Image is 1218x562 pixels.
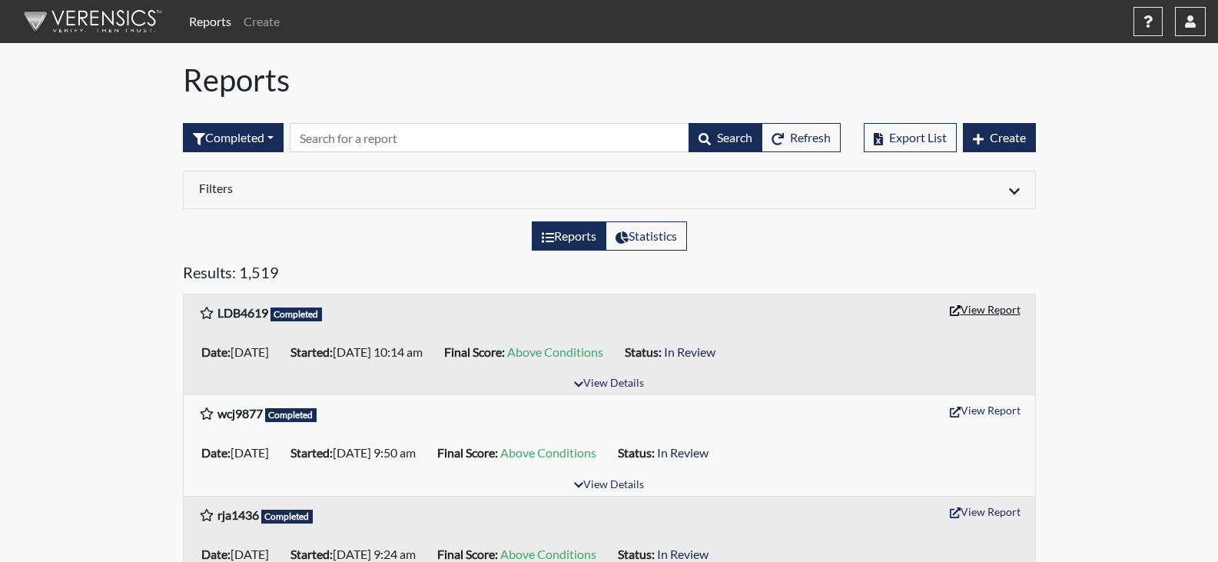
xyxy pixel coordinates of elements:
[507,344,603,359] span: Above Conditions
[500,547,596,561] span: Above Conditions
[657,445,709,460] span: In Review
[618,547,655,561] b: Status:
[183,263,1036,288] h5: Results: 1,519
[762,123,841,152] button: Refresh
[183,123,284,152] button: Completed
[943,500,1027,524] button: View Report
[500,445,596,460] span: Above Conditions
[943,398,1027,422] button: View Report
[183,62,1036,98] h1: Reports
[790,130,831,145] span: Refresh
[290,547,333,561] b: Started:
[437,445,498,460] b: Final Score:
[270,308,323,321] span: Completed
[990,130,1026,145] span: Create
[201,344,231,359] b: Date:
[201,547,231,561] b: Date:
[625,344,662,359] b: Status:
[195,340,284,364] li: [DATE]
[265,408,317,422] span: Completed
[618,445,655,460] b: Status:
[864,123,957,152] button: Export List
[963,123,1036,152] button: Create
[943,298,1027,321] button: View Report
[217,507,259,522] b: rja1436
[606,221,687,251] label: View statistics about completed interviews
[201,445,231,460] b: Date:
[284,441,431,465] li: [DATE] 9:50 am
[567,475,651,496] button: View Details
[657,547,709,561] span: In Review
[889,130,947,145] span: Export List
[284,340,438,364] li: [DATE] 10:14 am
[290,344,333,359] b: Started:
[261,510,314,524] span: Completed
[532,221,606,251] label: View the list of reports
[183,123,284,152] div: Filter by interview status
[183,6,237,37] a: Reports
[444,344,505,359] b: Final Score:
[567,374,651,394] button: View Details
[290,123,689,152] input: Search by Registration ID, Interview Number, or Investigation Name.
[437,547,498,561] b: Final Score:
[188,181,1031,199] div: Click to expand/collapse filters
[199,181,598,195] h6: Filters
[664,344,715,359] span: In Review
[237,6,286,37] a: Create
[195,441,284,465] li: [DATE]
[717,130,752,145] span: Search
[689,123,762,152] button: Search
[217,305,268,320] b: LDB4619
[290,445,333,460] b: Started:
[217,406,263,421] b: wcj9877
